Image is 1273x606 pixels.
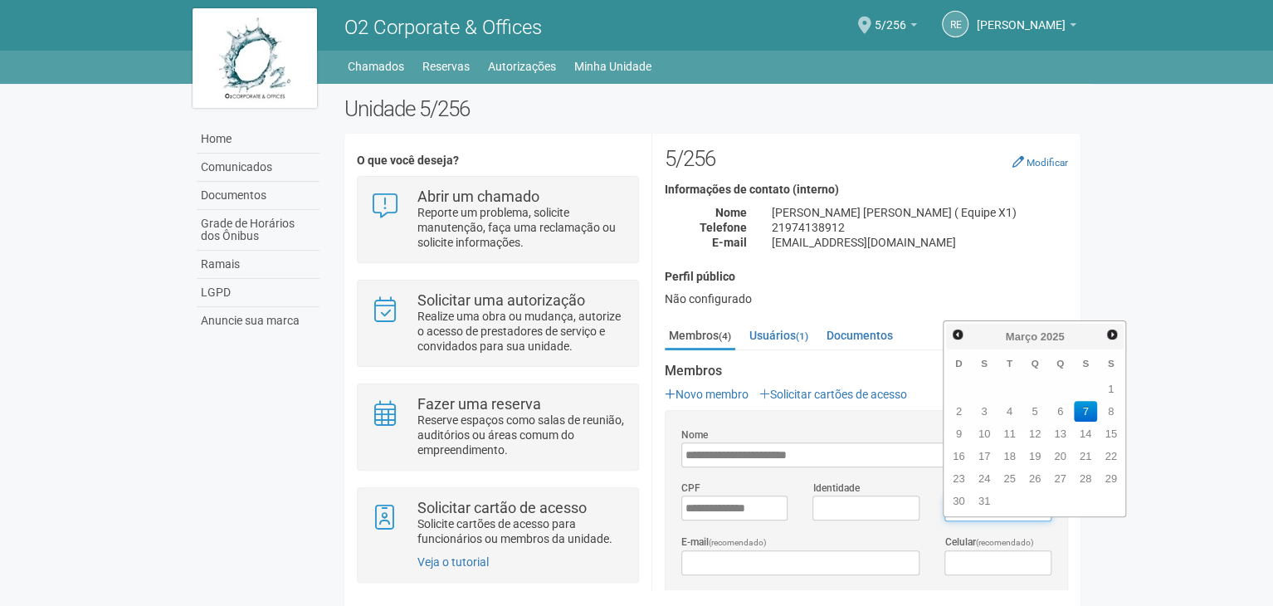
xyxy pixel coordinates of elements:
strong: Membros [665,364,1068,379]
span: Março [1006,330,1037,343]
a: 15 [1099,423,1123,444]
a: 6 [1048,401,1072,422]
a: 11 [997,423,1022,444]
a: 10 [973,423,997,444]
a: 20 [1048,446,1072,467]
a: LGPD [197,279,319,307]
strong: Solicitar cartão de acesso [417,499,587,516]
span: 5/256 [875,2,906,32]
a: 16 [947,446,971,467]
a: Minha Unidade [574,55,651,78]
label: Observações [681,589,776,604]
a: 31 [973,491,997,511]
div: [EMAIL_ADDRESS][DOMAIN_NAME] [759,235,1080,250]
a: 3 [973,401,997,422]
p: Realize uma obra ou mudança, autorize o acesso de prestadores de serviço e convidados para sua un... [417,309,626,354]
small: (4) [719,330,731,342]
a: Reservas [422,55,470,78]
strong: Abrir um chamado [417,188,539,205]
label: Celular [944,535,1033,550]
a: Anuncie sua marca [197,307,319,335]
a: 25 [997,468,1022,489]
a: 5/256 [875,21,917,34]
a: 18 [997,446,1022,467]
a: RE [942,11,968,37]
a: 2 [947,401,971,422]
a: Grade de Horários dos Ônibus [197,210,319,251]
h2: 5/256 [665,146,1068,171]
a: Home [197,125,319,154]
strong: E-mail [712,236,747,249]
a: Ramais [197,251,319,279]
span: (recomendado) [709,538,767,547]
a: Autorizações [488,55,556,78]
span: Segunda [981,358,988,369]
a: 4 [997,401,1022,422]
a: Modificar [1012,155,1068,169]
p: Reporte um problema, solicite manutenção, faça uma reclamação ou solicite informações. [417,205,626,250]
label: E-mail [681,535,767,550]
a: 27 [1048,468,1072,489]
a: [PERSON_NAME] [977,21,1076,34]
a: 28 [1074,468,1098,489]
a: Próximo [1102,325,1121,345]
a: 7 [1074,401,1098,422]
a: 1 [1099,379,1123,399]
label: CPF [681,481,700,496]
small: (1) [796,330,808,342]
a: Comunicados [197,154,319,182]
a: 30 [947,491,971,511]
a: Documentos [197,182,319,210]
a: Chamados [348,55,404,78]
div: Não configurado [665,291,1068,306]
span: O2 Corporate & Offices [344,16,542,39]
span: Quarta [1031,358,1038,369]
a: Veja o tutorial [417,555,489,569]
img: logo.jpg [193,8,317,108]
span: Próximo [1105,328,1119,341]
span: Rogeria Esteves [977,2,1066,32]
a: 24 [973,468,997,489]
a: 19 [1023,446,1047,467]
a: 8 [1099,401,1123,422]
h2: Unidade 5/256 [344,96,1080,121]
strong: Nome [715,206,747,219]
span: Anterior [951,328,964,341]
strong: Telefone [700,221,747,234]
p: Reserve espaços como salas de reunião, auditórios ou áreas comum do empreendimento. [417,413,626,457]
p: Solicite cartões de acesso para funcionários ou membros da unidade. [417,516,626,546]
a: 29 [1099,468,1123,489]
a: 14 [1074,423,1098,444]
h4: O que você deseja? [357,154,638,167]
strong: Solicitar uma autorização [417,291,585,309]
a: 26 [1023,468,1047,489]
a: Novo membro [665,388,749,401]
span: Quinta [1056,358,1064,369]
a: Membros(4) [665,323,735,350]
a: 23 [947,468,971,489]
label: Nome [681,428,708,442]
a: 12 [1023,423,1047,444]
a: Anterior [948,325,967,345]
a: Solicitar cartão de acesso Solicite cartões de acesso para funcionários ou membros da unidade. [370,501,625,546]
small: Modificar [1027,157,1068,169]
a: 9 [947,423,971,444]
a: 5 [1023,401,1047,422]
a: Solicitar cartões de acesso [759,388,907,401]
h4: Informações de contato (interno) [665,183,1068,196]
div: 21974138912 [759,220,1080,235]
span: 2025 [1040,330,1064,343]
a: Abrir um chamado Reporte um problema, solicite manutenção, faça uma reclamação ou solicite inform... [370,189,625,250]
a: Usuários(1) [745,323,812,348]
h4: Perfil público [665,271,1068,283]
label: Identidade [812,481,859,496]
span: Domingo [955,358,962,369]
span: Sábado [1108,358,1114,369]
span: Terça [1007,358,1012,369]
a: 17 [973,446,997,467]
a: Documentos [822,323,897,348]
a: 22 [1099,446,1123,467]
a: Fazer uma reserva Reserve espaços como salas de reunião, auditórios ou áreas comum do empreendime... [370,397,625,457]
a: Solicitar uma autorização Realize uma obra ou mudança, autorize o acesso de prestadores de serviç... [370,293,625,354]
a: 21 [1074,446,1098,467]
